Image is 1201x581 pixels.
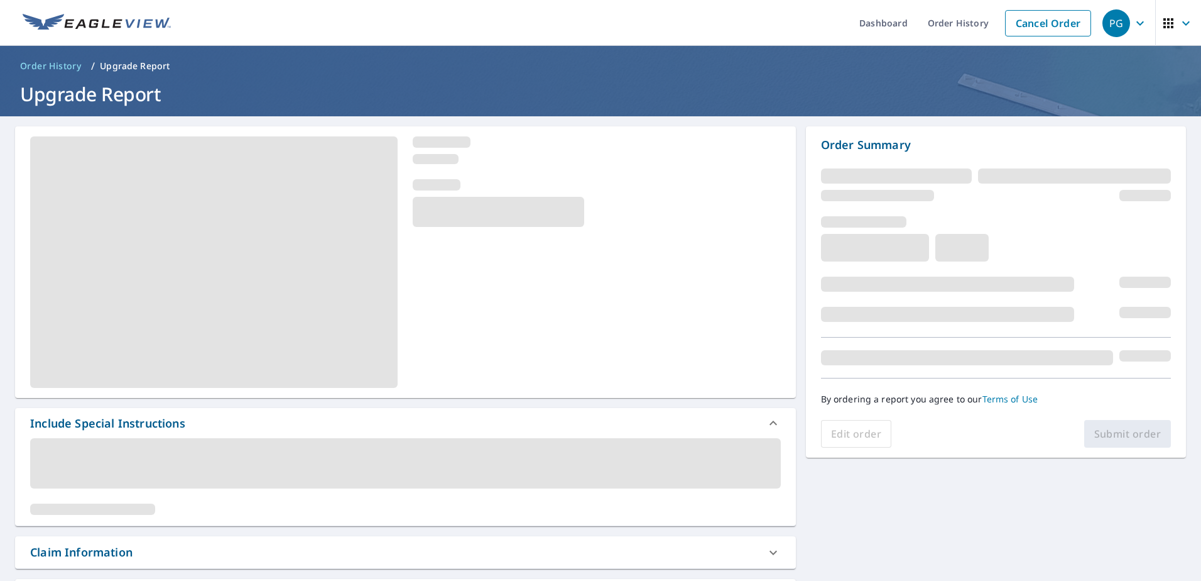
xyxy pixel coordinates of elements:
[982,393,1038,405] a: Terms of Use
[23,14,171,33] img: EV Logo
[821,136,1171,153] p: Order Summary
[15,408,796,438] div: Include Special Instructions
[15,81,1186,107] h1: Upgrade Report
[15,536,796,568] div: Claim Information
[30,544,133,561] div: Claim Information
[20,60,81,72] span: Order History
[100,60,170,72] p: Upgrade Report
[15,56,86,76] a: Order History
[1102,9,1130,37] div: PG
[1005,10,1091,36] a: Cancel Order
[30,415,185,432] div: Include Special Instructions
[15,56,1186,76] nav: breadcrumb
[91,58,95,74] li: /
[821,394,1171,405] p: By ordering a report you agree to our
